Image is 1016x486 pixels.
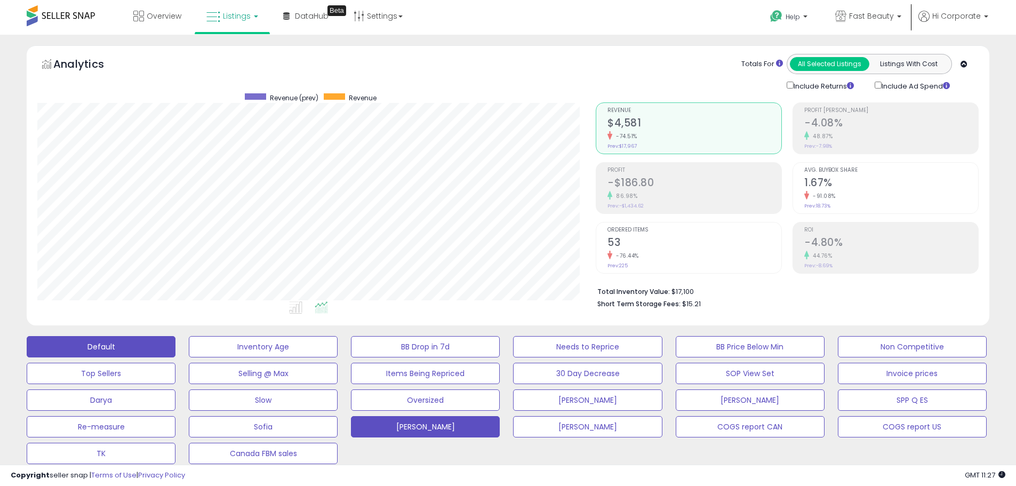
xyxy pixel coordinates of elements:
[869,57,948,71] button: Listings With Cost
[809,132,833,140] small: 48.87%
[612,132,637,140] small: -74.51%
[607,236,781,251] h2: 53
[223,11,251,21] span: Listings
[147,11,181,21] span: Overview
[11,470,50,480] strong: Copyright
[779,79,867,92] div: Include Returns
[189,389,338,411] button: Slow
[27,416,175,437] button: Re-measure
[91,470,137,480] a: Terms of Use
[295,11,329,21] span: DataHub
[607,117,781,131] h2: $4,581
[597,299,681,308] b: Short Term Storage Fees:
[607,108,781,114] span: Revenue
[849,11,894,21] span: Fast Beauty
[351,363,500,384] button: Items Being Repriced
[676,416,825,437] button: COGS report CAN
[607,227,781,233] span: Ordered Items
[838,389,987,411] button: SPP Q ES
[741,59,783,69] div: Totals For
[597,284,971,297] li: $17,100
[965,470,1005,480] span: 2025-09-10 11:27 GMT
[682,299,701,309] span: $15.21
[770,10,783,23] i: Get Help
[27,443,175,464] button: TK
[809,252,832,260] small: 44.76%
[804,177,978,191] h2: 1.67%
[804,236,978,251] h2: -4.80%
[612,192,637,200] small: 86.98%
[189,363,338,384] button: Selling @ Max
[838,416,987,437] button: COGS report US
[513,416,662,437] button: [PERSON_NAME]
[804,262,833,269] small: Prev: -8.69%
[676,389,825,411] button: [PERSON_NAME]
[27,336,175,357] button: Default
[809,192,836,200] small: -91.08%
[804,227,978,233] span: ROI
[189,443,338,464] button: Canada FBM sales
[270,93,318,102] span: Revenue (prev)
[790,57,869,71] button: All Selected Listings
[838,363,987,384] button: Invoice prices
[804,108,978,114] span: Profit [PERSON_NAME]
[189,416,338,437] button: Sofia
[513,363,662,384] button: 30 Day Decrease
[804,117,978,131] h2: -4.08%
[607,177,781,191] h2: -$186.80
[351,416,500,437] button: [PERSON_NAME]
[804,143,832,149] small: Prev: -7.98%
[27,363,175,384] button: Top Sellers
[867,79,967,92] div: Include Ad Spend
[804,203,830,209] small: Prev: 18.73%
[189,336,338,357] button: Inventory Age
[513,336,662,357] button: Needs to Reprice
[612,252,639,260] small: -76.44%
[804,168,978,173] span: Avg. Buybox Share
[597,287,670,296] b: Total Inventory Value:
[607,262,628,269] small: Prev: 225
[607,168,781,173] span: Profit
[138,470,185,480] a: Privacy Policy
[351,336,500,357] button: BB Drop in 7d
[676,363,825,384] button: SOP View Set
[513,389,662,411] button: [PERSON_NAME]
[607,203,644,209] small: Prev: -$1,434.62
[27,389,175,411] button: Darya
[838,336,987,357] button: Non Competitive
[918,11,988,35] a: Hi Corporate
[607,143,637,149] small: Prev: $17,967
[676,336,825,357] button: BB Price Below Min
[11,471,185,481] div: seller snap | |
[762,2,818,35] a: Help
[327,5,346,16] div: Tooltip anchor
[349,93,377,102] span: Revenue
[786,12,800,21] span: Help
[53,57,125,74] h5: Analytics
[351,389,500,411] button: Oversized
[932,11,981,21] span: Hi Corporate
